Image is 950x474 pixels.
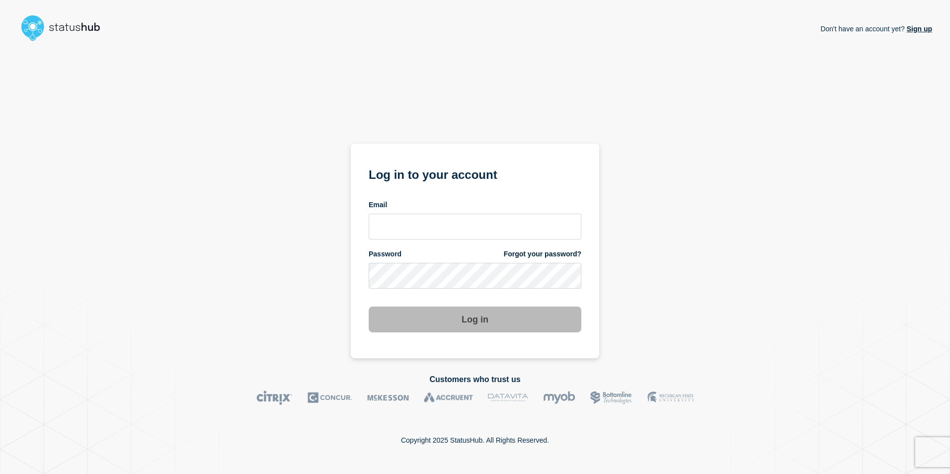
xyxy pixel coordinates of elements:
p: Copyright 2025 StatusHub. All Rights Reserved. [401,436,549,444]
input: email input [369,214,581,239]
p: Don't have an account yet? [820,17,932,41]
button: Log in [369,307,581,332]
img: MSU logo [647,391,694,405]
img: DataVita logo [488,391,528,405]
a: Forgot your password? [504,249,581,259]
a: Sign up [905,25,932,33]
span: Password [369,249,401,259]
img: Citrix logo [256,391,293,405]
h1: Log in to your account [369,164,581,183]
img: Concur logo [308,391,352,405]
h2: Customers who trust us [18,375,932,384]
img: Bottomline logo [590,391,633,405]
img: StatusHub logo [18,12,112,44]
img: Accruent logo [424,391,473,405]
img: McKesson logo [367,391,409,405]
img: myob logo [543,391,575,405]
input: password input [369,263,581,289]
span: Email [369,200,387,210]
